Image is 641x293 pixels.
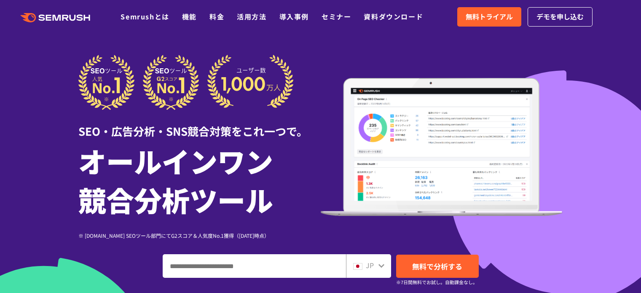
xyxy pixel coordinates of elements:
div: SEO・広告分析・SNS競合対策をこれ一つで。 [78,110,321,139]
a: 導入事例 [279,11,309,22]
span: デモを申し込む [536,11,584,22]
a: 資料ダウンロード [364,11,423,22]
small: ※7日間無料でお試し。自動課金なし。 [396,278,477,286]
a: 活用方法 [237,11,266,22]
a: 料金 [209,11,224,22]
input: ドメイン、キーワードまたはURLを入力してください [163,255,346,277]
span: 無料トライアル [466,11,513,22]
a: 無料で分析する [396,255,479,278]
h1: オールインワン 競合分析ツール [78,141,321,219]
span: 無料で分析する [412,261,462,271]
a: デモを申し込む [528,7,593,27]
span: JP [366,260,374,270]
a: セミナー [322,11,351,22]
div: ※ [DOMAIN_NAME] SEOツール部門にてG2スコア＆人気度No.1獲得（[DATE]時点） [78,231,321,239]
a: Semrushとは [121,11,169,22]
a: 機能 [182,11,197,22]
a: 無料トライアル [457,7,521,27]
